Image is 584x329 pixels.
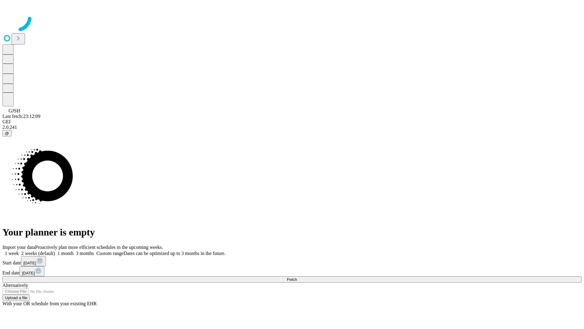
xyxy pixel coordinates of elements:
[19,266,44,276] button: [DATE]
[21,256,46,266] button: [DATE]
[2,125,582,130] div: 2.0.241
[2,266,582,276] div: End date
[57,251,74,256] span: 1 month
[2,130,12,136] button: @
[2,301,97,306] span: With your OR schedule from your existing EHR
[22,271,35,275] span: [DATE]
[9,108,20,113] span: GJSH
[2,276,582,283] button: Fetch
[2,119,582,125] div: GEI
[5,251,19,256] span: 1 week
[2,114,40,119] span: Last fetch: 23:12:09
[123,251,225,256] span: Dates can be optimized up to 3 months in the future.
[287,277,297,282] span: Fetch
[2,227,582,238] h1: Your planner is empty
[2,295,30,301] button: Upload a file
[2,256,582,266] div: Start date
[96,251,123,256] span: Custom range
[2,245,35,250] span: Import your data
[21,251,55,256] span: 2 weeks (default)
[23,261,36,265] span: [DATE]
[2,283,28,288] span: Alternatively
[76,251,94,256] span: 3 months
[5,131,9,136] span: @
[35,245,163,250] span: Proactively plan more efficient schedules in the upcoming weeks.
